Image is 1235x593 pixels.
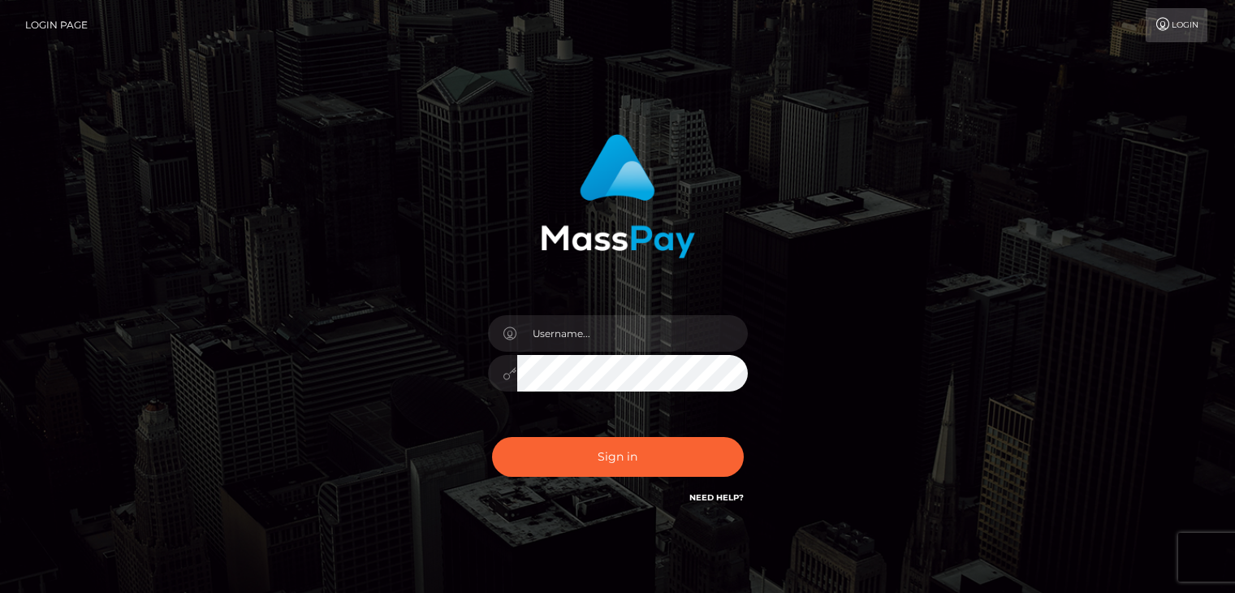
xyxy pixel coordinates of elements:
input: Username... [517,315,748,352]
a: Login [1146,8,1207,42]
button: Sign in [492,437,744,477]
a: Need Help? [689,492,744,503]
a: Login Page [25,8,88,42]
img: MassPay Login [541,134,695,258]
